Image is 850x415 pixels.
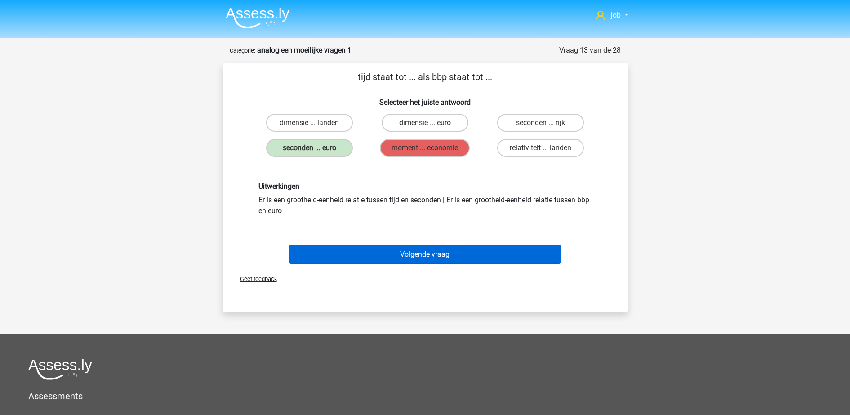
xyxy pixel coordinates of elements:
h6: Uitwerkingen [258,182,592,191]
span: job [611,11,621,19]
div: Er is een grootheid-eenheid relatie tussen tijd en seconden | Er is een grootheid-eenheid relatie... [252,182,599,216]
label: seconden ... rijk [497,114,584,132]
strong: analogieen moeilijke vragen 1 [257,46,352,54]
small: Categorie: [230,47,255,54]
label: dimensie ... euro [382,114,468,132]
h6: Selecteer het juiste antwoord [237,91,614,107]
button: Volgende vraag [289,245,561,264]
label: moment ... economie [380,139,470,157]
span: Geef feedback [233,276,277,282]
img: Assessly [226,7,289,28]
a: job [592,10,632,21]
p: tijd staat tot ... als bbp staat tot ... [237,70,614,84]
label: dimensie ... landen [266,114,353,132]
div: Vraag 13 van de 28 [559,45,621,56]
img: Assessly logo [28,359,92,380]
h5: Assessments [28,391,822,402]
label: relativiteit ... landen [497,139,584,157]
label: seconden ... euro [266,139,353,157]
